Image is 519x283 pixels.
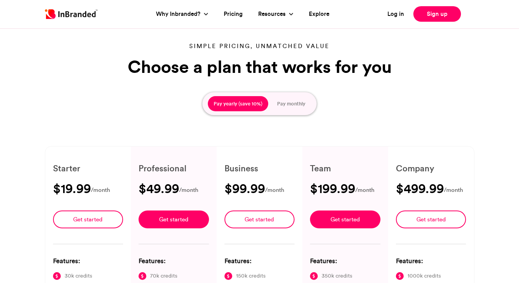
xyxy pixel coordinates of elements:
a: Get started [224,211,295,228]
a: Get started [53,211,123,228]
a: Sign up [413,6,461,22]
h6: Team [310,162,380,174]
h6: Features: [310,256,380,266]
span: /month [444,185,463,195]
p: Simple pricing, unmatched value [124,42,395,50]
span: /month [179,185,198,195]
span: /month [265,185,284,195]
a: Get started [396,211,466,228]
a: Why Inbranded? [156,10,202,19]
h6: Business [224,162,295,174]
h3: $99.99 [224,182,265,195]
span: 1000k credits [408,271,441,280]
span: /month [91,185,110,195]
h6: Company [396,162,466,174]
h6: Features: [53,256,123,266]
a: Explore [309,10,329,19]
h3: $499.99 [396,182,444,195]
h6: Features: [224,256,295,266]
button: Pay yearly (save 10%) [208,96,268,112]
span: 30k credits [65,271,92,280]
h6: Starter [53,162,123,174]
a: Resources [258,10,288,19]
h1: Choose a plan that works for you [124,57,395,77]
h6: Features: [396,256,466,266]
button: Pay monthly [271,96,311,112]
img: Inbranded [45,9,98,19]
a: Get started [310,211,380,228]
h6: Features: [139,256,209,266]
span: /month [355,185,374,195]
a: Log in [387,10,404,19]
span: 70k credits [150,271,177,280]
h6: Professional [139,162,209,174]
h3: $19.99 [53,182,91,195]
span: 150k credits [236,271,265,280]
h3: $49.99 [139,182,179,195]
span: 350k credits [322,271,352,280]
a: Pricing [224,10,243,19]
a: Get started [139,211,209,228]
h3: $199.99 [310,182,355,195]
